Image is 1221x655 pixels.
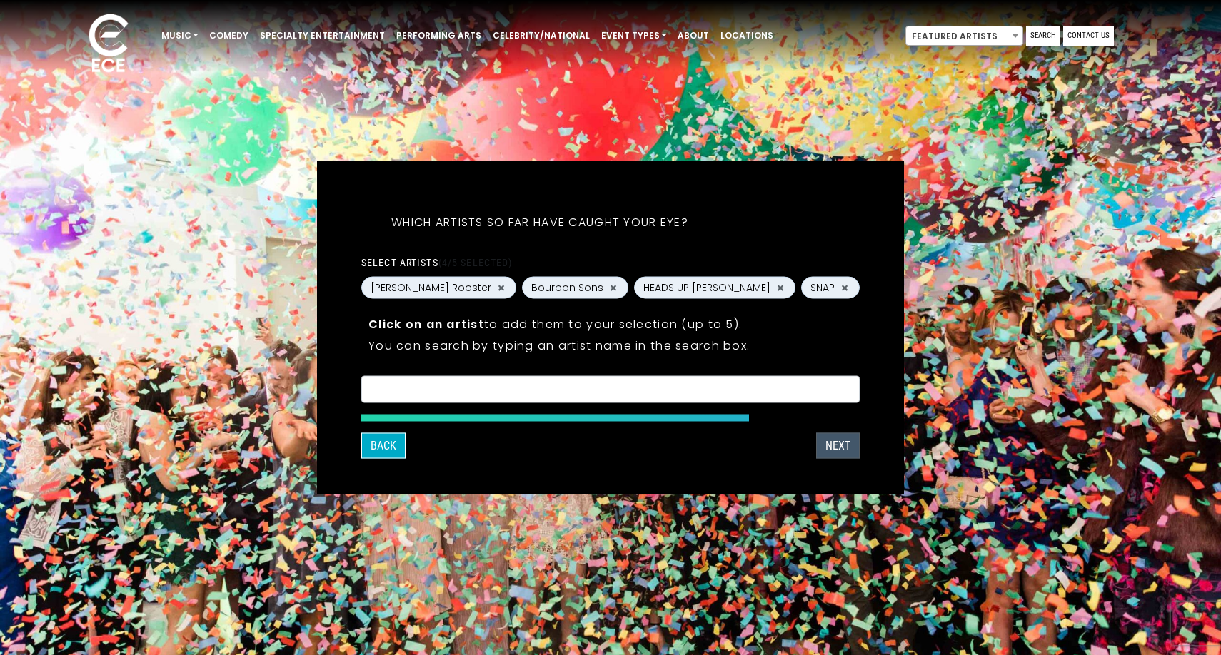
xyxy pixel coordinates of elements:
strong: Click on an artist [368,316,484,332]
span: Featured Artists [905,26,1023,46]
p: to add them to your selection (up to 5). [368,315,853,333]
span: [PERSON_NAME] Rooster [371,280,491,295]
p: You can search by typing an artist name in the search box. [368,337,853,355]
textarea: Search [371,385,850,398]
span: Featured Artists [906,26,1022,46]
button: Back [361,433,406,459]
span: (4/5 selected) [438,257,513,268]
button: Remove Bourbon Sons [608,281,619,294]
button: Remove HEADS UP PENNY [775,281,786,294]
label: Select artists [361,256,512,269]
a: Specialty Entertainment [254,24,391,48]
button: Remove SNAP [839,281,850,294]
span: Bourbon Sons [531,280,603,295]
span: HEADS UP [PERSON_NAME] [643,280,770,295]
span: SNAP [810,280,835,295]
a: Locations [715,24,779,48]
a: Search [1026,26,1060,46]
button: Remove Bantum Rooster [496,281,507,294]
button: Next [816,433,860,459]
a: Celebrity/National [487,24,596,48]
a: Comedy [203,24,254,48]
h5: Which artists so far have caught your eye? [361,197,718,248]
a: Music [156,24,203,48]
a: Performing Arts [391,24,487,48]
a: Contact Us [1063,26,1114,46]
a: Event Types [596,24,672,48]
a: About [672,24,715,48]
img: ece_new_logo_whitev2-1.png [73,10,144,79]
